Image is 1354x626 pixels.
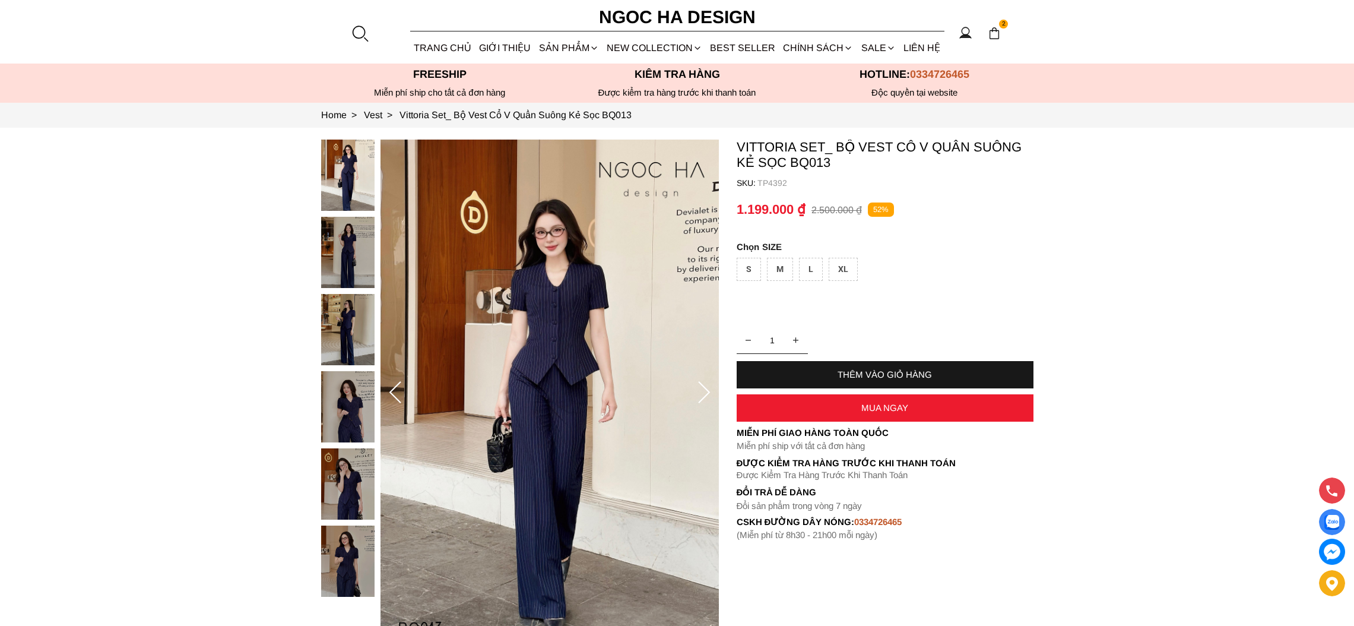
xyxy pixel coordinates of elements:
a: BEST SELLER [706,32,779,64]
p: SIZE [737,242,1033,252]
span: > [347,110,362,120]
p: Được Kiểm Tra Hàng Trước Khi Thanh Toán [737,470,1033,480]
div: Miễn phí ship cho tất cả đơn hàng [321,87,559,98]
div: L [799,258,823,281]
h6: SKU: [737,178,757,188]
img: Vittoria Set_ Bộ Vest Cổ V Quần Suông Kẻ Sọc BQ013_mini_3 [321,371,375,442]
input: Quantity input [737,328,808,352]
div: MUA NGAY [737,403,1033,413]
img: Vittoria Set_ Bộ Vest Cổ V Quần Suông Kẻ Sọc BQ013_mini_4 [321,448,375,520]
a: GIỚI THIỆU [475,32,535,64]
a: Link to Vest [364,110,399,120]
a: NEW COLLECTION [603,32,706,64]
div: XL [829,258,858,281]
p: Được Kiểm Tra Hàng Trước Khi Thanh Toán [737,458,1033,469]
div: SẢN PHẨM [535,32,603,64]
p: Hotline: [796,68,1033,81]
span: > [382,110,397,120]
div: M [767,258,793,281]
h6: Độc quyền tại website [796,87,1033,98]
font: Đổi sản phẩm trong vòng 7 ngày [737,501,862,511]
font: Miễn phí ship với tất cả đơn hàng [737,441,865,451]
div: S [737,258,761,281]
img: Vittoria Set_ Bộ Vest Cổ V Quần Suông Kẻ Sọc BQ013_mini_1 [321,217,375,288]
a: TRANG CHỦ [410,32,475,64]
a: SALE [857,32,899,64]
font: 0334726465 [854,517,902,527]
p: 1.199.000 ₫ [737,202,806,217]
p: Được kiểm tra hàng trước khi thanh toán [559,87,796,98]
p: TP4392 [757,178,1033,188]
div: Chính sách [779,32,857,64]
p: Freeship [321,68,559,81]
a: Ngoc Ha Design [588,3,766,31]
h6: Đổi trả dễ dàng [737,487,1033,497]
a: messenger [1319,539,1345,565]
a: LIÊN HỆ [899,32,944,64]
img: Vittoria Set_ Bộ Vest Cổ V Quần Suông Kẻ Sọc BQ013_mini_5 [321,526,375,597]
font: Miễn phí giao hàng toàn quốc [737,428,889,438]
div: THÊM VÀO GIỎ HÀNG [737,369,1033,380]
p: Vittoria Set_ Bộ Vest Cổ V Quần Suông Kẻ Sọc BQ013 [737,140,1033,170]
p: 52% [868,203,894,217]
span: 2 [999,20,1009,29]
a: Display image [1319,509,1345,535]
font: cskh đường dây nóng: [737,517,855,527]
span: 0334726465 [910,68,969,80]
font: Kiểm tra hàng [635,68,720,80]
p: 2.500.000 ₫ [811,204,862,216]
font: (Miễn phí từ 8h30 - 21h00 mỗi ngày) [737,530,877,540]
img: Display image [1324,515,1339,530]
a: Link to Vittoria Set_ Bộ Vest Cổ V Quần Suông Kẻ Sọc BQ013 [399,110,632,120]
a: Link to Home [321,110,364,120]
img: img-CART-ICON-ksit0nf1 [988,27,1001,40]
img: Vittoria Set_ Bộ Vest Cổ V Quần Suông Kẻ Sọc BQ013_mini_2 [321,294,375,365]
img: Vittoria Set_ Bộ Vest Cổ V Quần Suông Kẻ Sọc BQ013_mini_0 [321,140,375,211]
